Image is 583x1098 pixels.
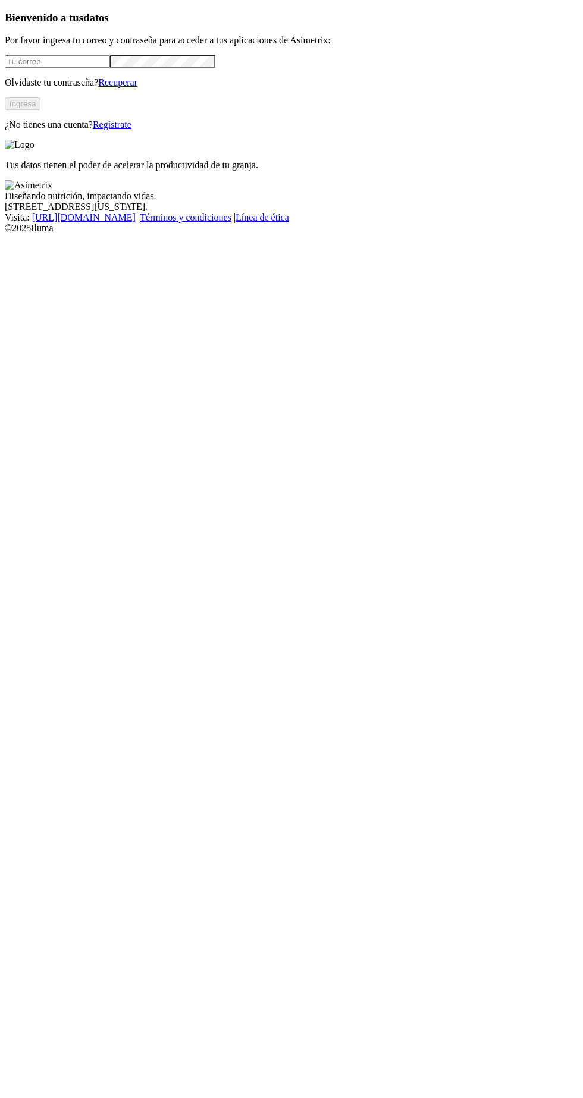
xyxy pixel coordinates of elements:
input: Tu correo [5,55,110,68]
a: Regístrate [93,119,131,130]
div: Visita : | | [5,212,578,223]
p: Por favor ingresa tu correo y contraseña para acceder a tus aplicaciones de Asimetrix: [5,35,578,46]
p: ¿No tienes una cuenta? [5,119,578,130]
p: Olvidaste tu contraseña? [5,77,578,88]
h3: Bienvenido a tus [5,11,578,24]
button: Ingresa [5,97,40,110]
a: Línea de ética [236,212,289,222]
a: Términos y condiciones [140,212,231,222]
div: [STREET_ADDRESS][US_STATE]. [5,202,578,212]
img: Asimetrix [5,180,52,191]
a: Recuperar [98,77,137,87]
a: [URL][DOMAIN_NAME] [32,212,136,222]
p: Tus datos tienen el poder de acelerar la productividad de tu granja. [5,160,578,171]
img: Logo [5,140,35,150]
div: Diseñando nutrición, impactando vidas. [5,191,578,202]
div: © 2025 Iluma [5,223,578,234]
span: datos [83,11,109,24]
